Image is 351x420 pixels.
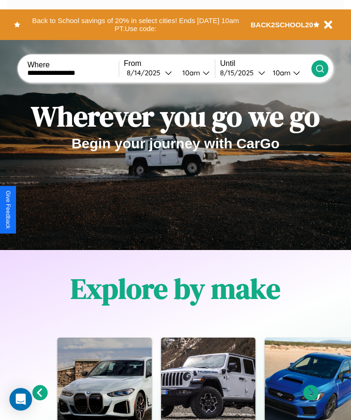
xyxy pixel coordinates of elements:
[220,68,258,77] div: 8 / 15 / 2025
[268,68,293,77] div: 10am
[27,61,119,69] label: Where
[265,68,311,78] button: 10am
[127,68,165,77] div: 8 / 14 / 2025
[124,68,175,78] button: 8/14/2025
[175,68,215,78] button: 10am
[20,14,251,35] button: Back to School savings of 20% in select cities! Ends [DATE] 10am PT.Use code:
[178,68,203,77] div: 10am
[124,59,215,68] label: From
[5,191,11,229] div: Give Feedback
[71,269,280,308] h1: Explore by make
[251,21,313,29] b: BACK2SCHOOL20
[9,388,32,411] div: Open Intercom Messenger
[220,59,311,68] label: Until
